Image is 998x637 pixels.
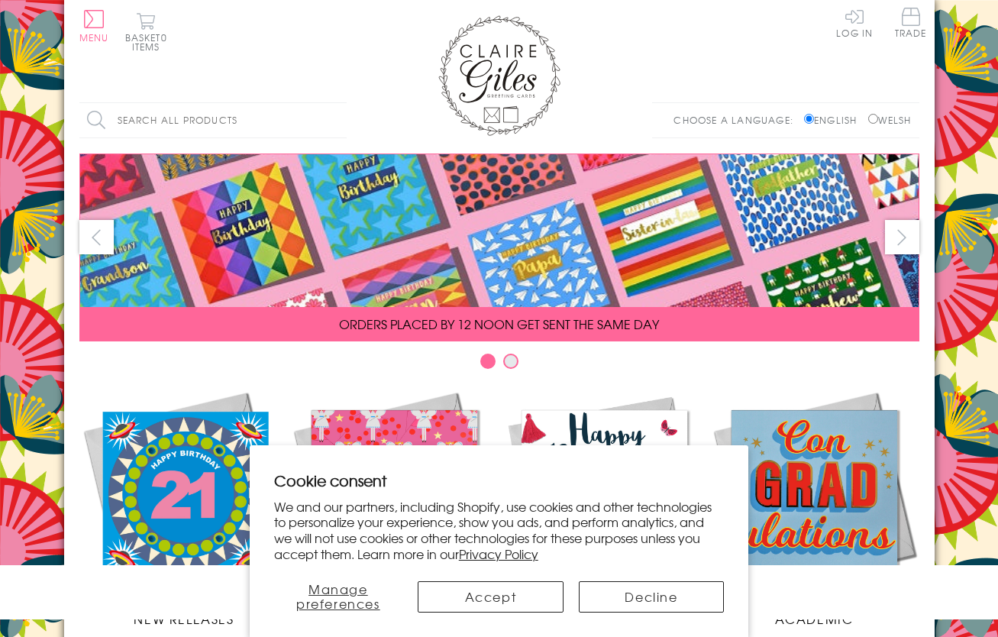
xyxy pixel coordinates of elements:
[673,113,801,127] p: Choose a language:
[79,220,114,254] button: prev
[289,388,499,628] a: Christmas
[274,499,725,562] p: We and our partners, including Shopify, use cookies and other technologies to personalize your ex...
[895,8,927,40] a: Trade
[868,114,878,124] input: Welsh
[709,388,919,628] a: Academic
[480,354,496,369] button: Carousel Page 1 (Current Slide)
[804,114,814,124] input: English
[79,10,109,42] button: Menu
[438,15,560,136] img: Claire Giles Greetings Cards
[79,103,347,137] input: Search all products
[79,31,109,44] span: Menu
[895,8,927,37] span: Trade
[499,388,709,628] a: Birthdays
[579,581,725,613] button: Decline
[296,580,380,613] span: Manage preferences
[503,354,518,369] button: Carousel Page 2
[274,581,402,613] button: Manage preferences
[804,113,864,127] label: English
[274,470,725,491] h2: Cookie consent
[339,315,659,333] span: ORDERS PLACED BY 12 NOON GET SENT THE SAME DAY
[79,353,919,377] div: Carousel Pagination
[868,113,912,127] label: Welsh
[885,220,919,254] button: next
[132,31,167,53] span: 0 items
[836,8,873,37] a: Log In
[459,545,538,563] a: Privacy Policy
[331,103,347,137] input: Search
[125,12,167,51] button: Basket0 items
[418,581,564,613] button: Accept
[79,388,289,628] a: New Releases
